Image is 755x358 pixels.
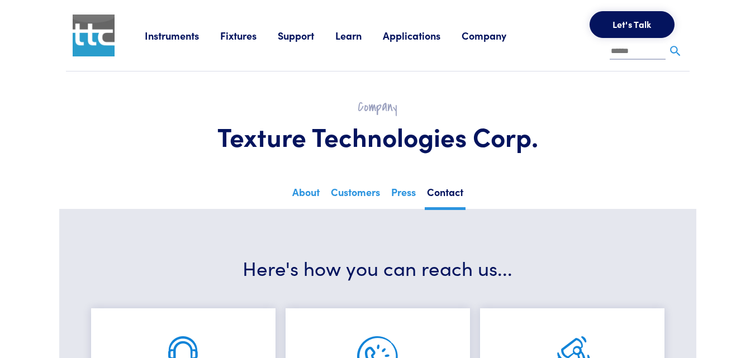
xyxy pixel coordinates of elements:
[425,183,466,210] a: Contact
[278,28,335,42] a: Support
[220,28,278,42] a: Fixtures
[73,15,115,56] img: ttc_logo_1x1_v1.0.png
[145,28,220,42] a: Instruments
[93,254,663,281] h3: Here's how you can reach us...
[290,183,322,207] a: About
[329,183,382,207] a: Customers
[389,183,418,207] a: Press
[335,28,383,42] a: Learn
[590,11,675,38] button: Let's Talk
[93,120,663,152] h1: Texture Technologies Corp.
[462,28,528,42] a: Company
[93,98,663,116] h2: Company
[383,28,462,42] a: Applications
